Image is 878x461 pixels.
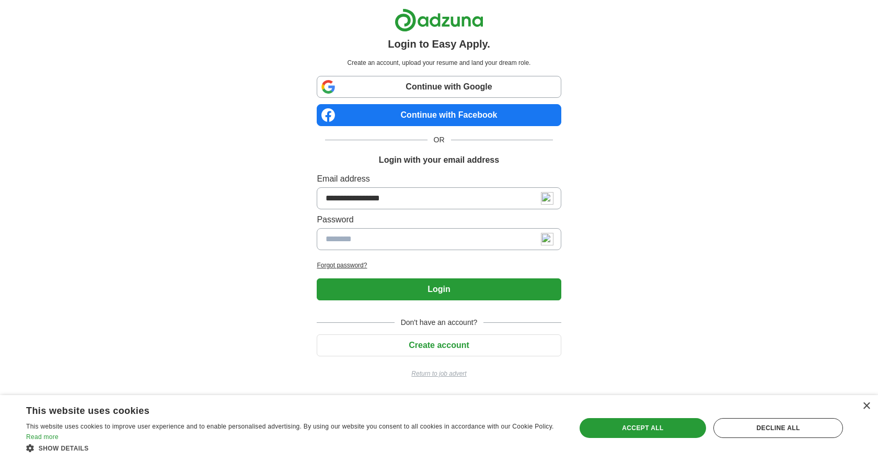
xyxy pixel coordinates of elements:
[862,402,870,410] div: Close
[317,278,561,300] button: Login
[319,58,559,68] p: Create an account, upload your resume and land your dream role.
[379,154,499,166] h1: Login with your email address
[395,317,484,328] span: Don't have an account?
[317,104,561,126] a: Continue with Facebook
[395,8,483,32] img: Adzuna logo
[317,341,561,350] a: Create account
[317,261,561,270] a: Forgot password?
[388,36,490,52] h1: Login to Easy Apply.
[580,418,706,438] div: Accept all
[26,423,554,430] span: This website uses cookies to improve user experience and to enable personalised advertising. By u...
[39,445,89,452] span: Show details
[713,418,843,438] div: Decline all
[317,369,561,378] a: Return to job advert
[26,443,560,453] div: Show details
[541,192,553,205] img: npw-badge-icon.svg
[26,433,59,441] a: Read more, opens a new window
[428,134,451,145] span: OR
[317,76,561,98] a: Continue with Google
[541,233,553,245] img: npw-badge-icon.svg
[26,401,534,417] div: This website uses cookies
[317,213,561,226] label: Password
[317,173,561,185] label: Email address
[317,334,561,356] button: Create account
